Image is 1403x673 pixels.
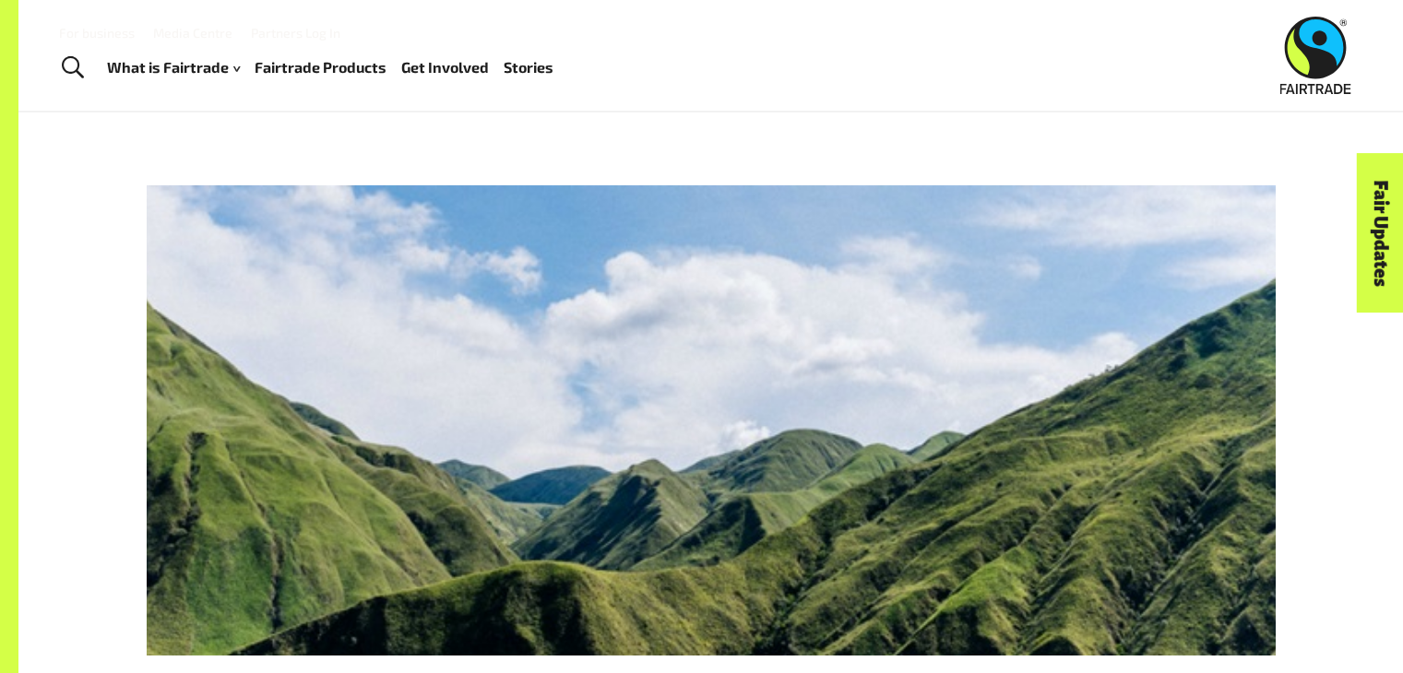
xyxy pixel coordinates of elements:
a: For business [59,25,135,41]
a: Partners Log In [251,25,340,41]
a: Stories [504,54,553,81]
a: Fairtrade Products [255,54,386,81]
a: Media Centre [153,25,232,41]
a: What is Fairtrade [107,54,240,81]
img: Fairtrade Australia New Zealand logo [1280,17,1351,94]
a: Toggle Search [50,45,95,91]
a: Get Involved [401,54,489,81]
